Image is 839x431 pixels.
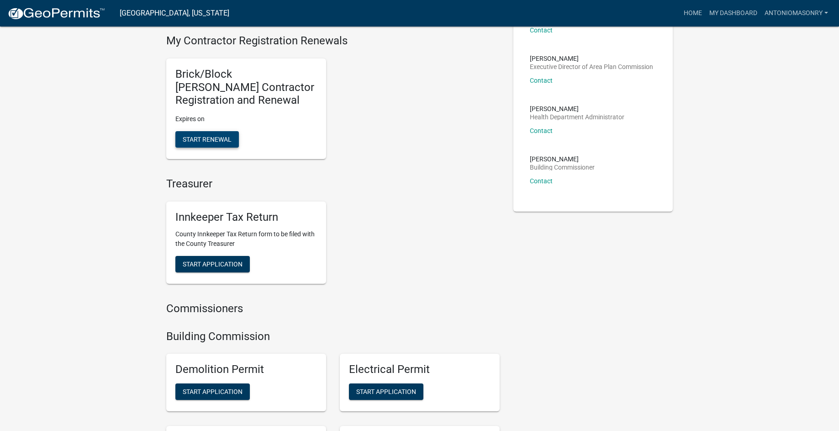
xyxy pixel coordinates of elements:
a: Contact [530,127,553,134]
p: Building Commissioner [530,164,595,170]
p: [PERSON_NAME] [530,55,653,62]
button: Start Application [175,383,250,400]
h5: Innkeeper Tax Return [175,211,317,224]
p: Expires on [175,114,317,124]
a: Contact [530,27,553,34]
a: Home [680,5,706,22]
wm-registration-list-section: My Contractor Registration Renewals [166,34,500,166]
a: [GEOGRAPHIC_DATA], [US_STATE] [120,5,229,21]
h5: Brick/Block [PERSON_NAME] Contractor Registration and Renewal [175,68,317,107]
p: County Innkeeper Tax Return form to be filed with the County Treasurer [175,229,317,249]
span: Start Application [183,388,243,395]
h4: My Contractor Registration Renewals [166,34,500,48]
a: antoniomasonry [761,5,832,22]
p: [PERSON_NAME] [530,156,595,162]
p: Health Department Administrator [530,114,624,120]
a: Contact [530,177,553,185]
span: Start Renewal [183,136,232,143]
a: Contact [530,77,553,84]
span: Start Application [183,260,243,267]
a: My Dashboard [706,5,761,22]
h5: Electrical Permit [349,363,491,376]
p: Executive Director of Area Plan Commission [530,64,653,70]
h5: Demolition Permit [175,363,317,376]
h4: Treasurer [166,177,500,191]
h4: Building Commission [166,330,500,343]
button: Start Application [175,256,250,272]
p: [PERSON_NAME] [530,106,624,112]
h4: Commissioners [166,302,500,315]
button: Start Application [349,383,423,400]
button: Start Renewal [175,131,239,148]
span: Start Application [356,388,416,395]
